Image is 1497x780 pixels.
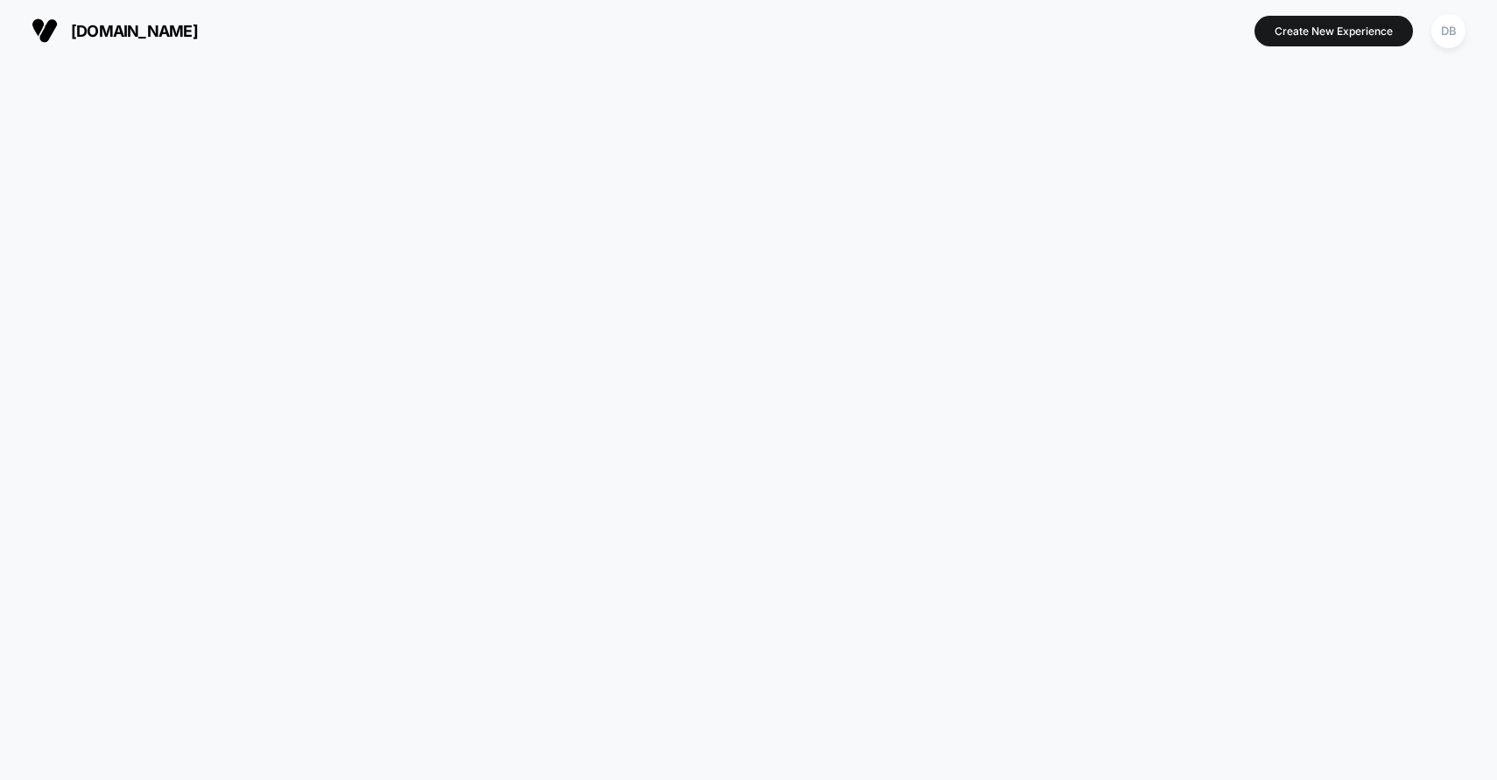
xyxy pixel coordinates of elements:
img: Visually logo [32,18,58,44]
button: DB [1426,13,1471,49]
button: [DOMAIN_NAME] [26,17,203,45]
div: DB [1431,14,1465,48]
span: [DOMAIN_NAME] [71,22,198,40]
button: Create New Experience [1255,16,1413,46]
